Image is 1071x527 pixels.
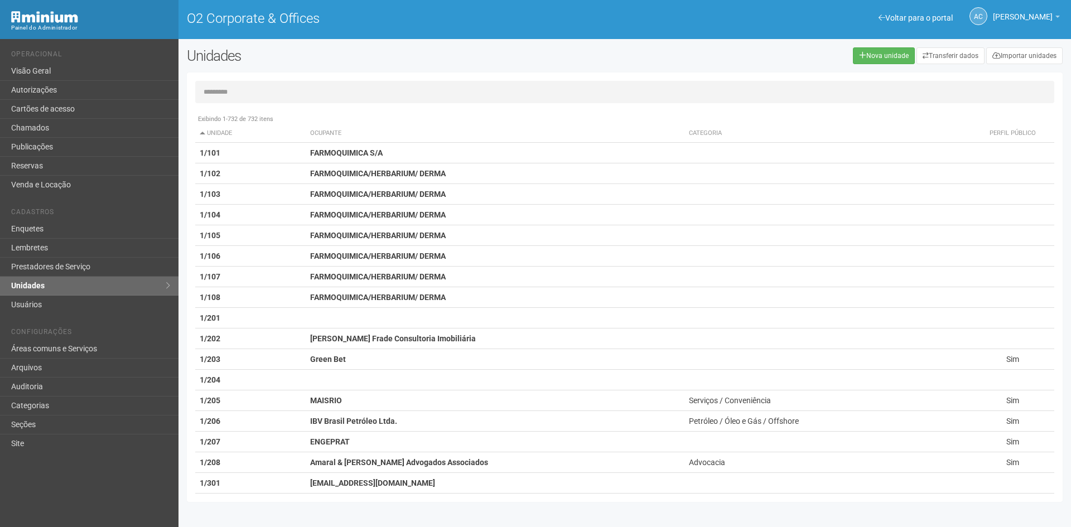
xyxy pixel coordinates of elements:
li: Configurações [11,328,170,340]
strong: 1/301 [200,478,220,487]
strong: [PERSON_NAME] Frade Consultoria Imobiliária [310,334,476,343]
strong: FARMOQUIMICA/HERBARIUM/ DERMA [310,210,446,219]
strong: 1/207 [200,437,220,446]
strong: IBV Brasil Petróleo Ltda. [310,417,397,426]
strong: 1/103 [200,190,220,199]
strong: 1/202 [200,334,220,343]
strong: 1/107 [200,272,220,281]
strong: Amaral & [PERSON_NAME] Advogados Associados [310,458,488,467]
span: Sim [1006,396,1019,405]
strong: 1/204 [200,375,220,384]
td: Advocacia [684,452,971,473]
span: Sim [1006,355,1019,364]
a: [PERSON_NAME] [993,14,1060,23]
span: Sim [1006,458,1019,467]
img: Minium [11,11,78,23]
strong: 1/108 [200,293,220,302]
strong: MAISRIO [310,396,342,405]
div: Exibindo 1-732 de 732 itens [195,114,1054,124]
strong: 1/208 [200,458,220,467]
a: Nova unidade [853,47,915,64]
td: Serviços / Conveniência [684,390,971,411]
strong: 1/206 [200,417,220,426]
strong: 1/201 [200,313,220,322]
strong: 1/101 [200,148,220,157]
h2: Unidades [187,47,542,64]
strong: 1/203 [200,355,220,364]
strong: FARMOQUIMICA/HERBARIUM/ DERMA [310,293,446,302]
th: Categoria: activate to sort column ascending [684,124,971,143]
strong: 1/205 [200,396,220,405]
div: Painel do Administrador [11,23,170,33]
strong: FARMOQUIMICA/HERBARIUM/ DERMA [310,169,446,178]
strong: 1/105 [200,231,220,240]
li: Operacional [11,50,170,62]
a: Importar unidades [986,47,1063,64]
th: Unidade: activate to sort column descending [195,124,306,143]
a: Transferir dados [916,47,985,64]
span: Sim [1006,417,1019,426]
td: Contabilidade [684,494,971,514]
span: Sim [1006,437,1019,446]
th: Ocupante: activate to sort column ascending [306,124,684,143]
strong: FARMOQUIMICA/HERBARIUM/ DERMA [310,272,446,281]
strong: 1/102 [200,169,220,178]
a: AC [969,7,987,25]
strong: 1/106 [200,252,220,260]
strong: Green Bet [310,355,346,364]
h1: O2 Corporate & Offices [187,11,616,26]
span: Ana Carla de Carvalho Silva [993,2,1053,21]
th: Perfil público: activate to sort column ascending [971,124,1054,143]
td: Petróleo / Óleo e Gás / Offshore [684,411,971,432]
strong: [EMAIL_ADDRESS][DOMAIN_NAME] [310,478,435,487]
strong: FARMOQUIMICA/HERBARIUM/ DERMA [310,190,446,199]
a: Voltar para o portal [879,13,953,22]
strong: FARMOQUIMICA/HERBARIUM/ DERMA [310,231,446,240]
strong: 1/104 [200,210,220,219]
strong: FARMOQUIMICA S/A [310,148,383,157]
strong: FARMOQUIMICA/HERBARIUM/ DERMA [310,252,446,260]
li: Cadastros [11,208,170,220]
strong: ENGEPRAT [310,437,350,446]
